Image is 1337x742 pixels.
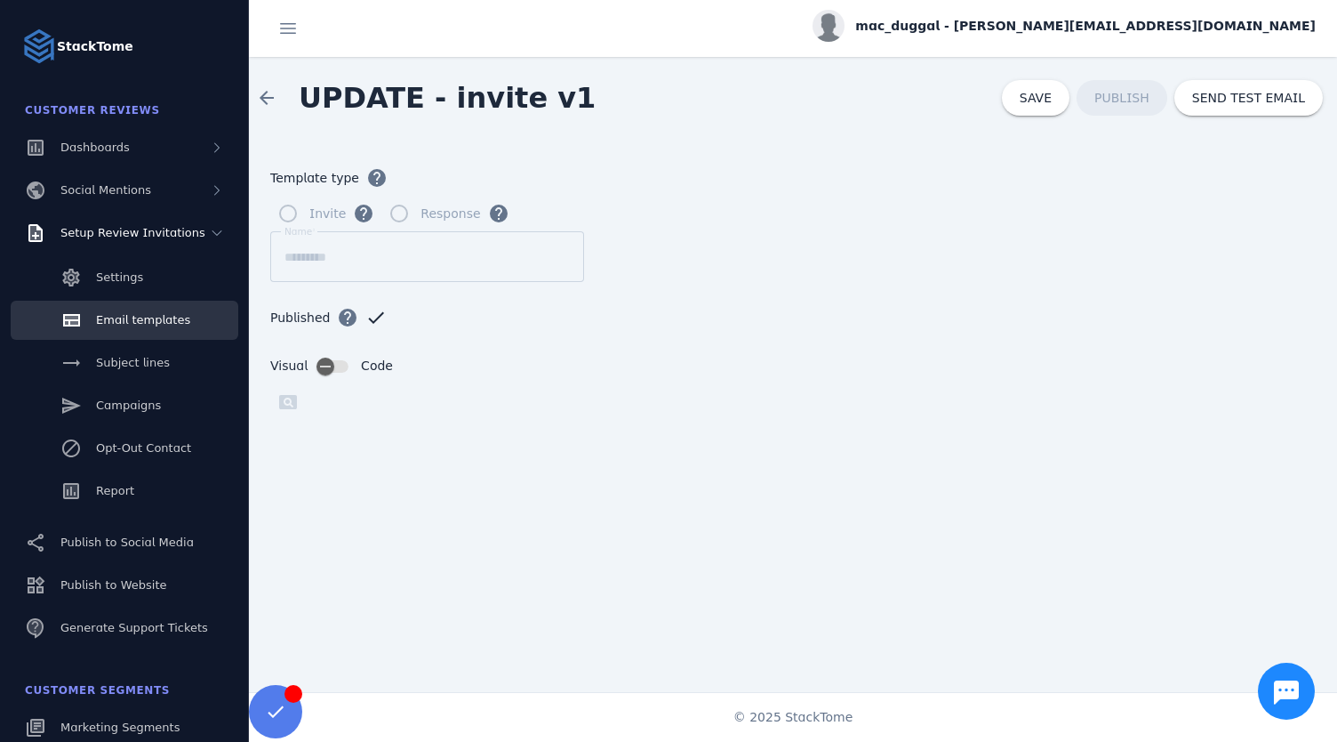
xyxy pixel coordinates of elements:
[1020,91,1052,105] span: SAVE
[60,621,208,634] span: Generate Support Tickets
[855,17,1316,36] span: mac_duggal - [PERSON_NAME][EMAIL_ADDRESS][DOMAIN_NAME]
[25,684,170,697] span: Customer Segments
[25,104,160,117] span: Customer Reviews
[11,523,238,562] a: Publish to Social Media
[1192,92,1305,104] span: SEND TEST EMAIL
[270,309,330,327] span: Published
[284,226,312,237] mat-label: Name
[11,566,238,605] a: Publish to Website
[11,609,238,648] a: Generate Support Tickets
[11,343,238,383] a: Subject lines
[60,226,205,239] span: Setup Review Invitations
[96,399,161,412] span: Campaigns
[11,258,238,297] a: Settings
[813,10,1316,42] button: mac_duggal - [PERSON_NAME][EMAIL_ADDRESS][DOMAIN_NAME]
[96,356,170,369] span: Subject lines
[57,37,133,56] strong: StackTome
[270,169,359,188] span: Template type
[96,484,134,497] span: Report
[60,721,180,734] span: Marketing Segments
[60,578,166,592] span: Publish to Website
[21,28,57,64] img: Logo image
[11,429,238,468] a: Opt-Out Contact
[270,357,308,375] span: Visual
[813,10,845,42] img: profile.jpg
[733,708,853,727] span: © 2025 StackTome
[96,441,191,455] span: Opt-Out Contact
[11,472,238,511] a: Report
[11,386,238,425] a: Campaigns
[60,536,194,549] span: Publish to Social Media
[365,307,387,328] mat-icon: check
[330,300,365,335] button: Published
[96,313,190,327] span: Email templates
[11,301,238,340] a: Email templates
[361,357,393,375] span: Code
[1002,80,1069,116] button: SAVE
[299,81,596,115] span: UPDATE - invite v1
[60,141,130,154] span: Dashboards
[306,203,346,224] label: Invite
[96,270,143,284] span: Settings
[417,203,480,224] label: Response
[1174,80,1323,116] button: SEND TEST EMAIL
[60,183,151,197] span: Social Mentions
